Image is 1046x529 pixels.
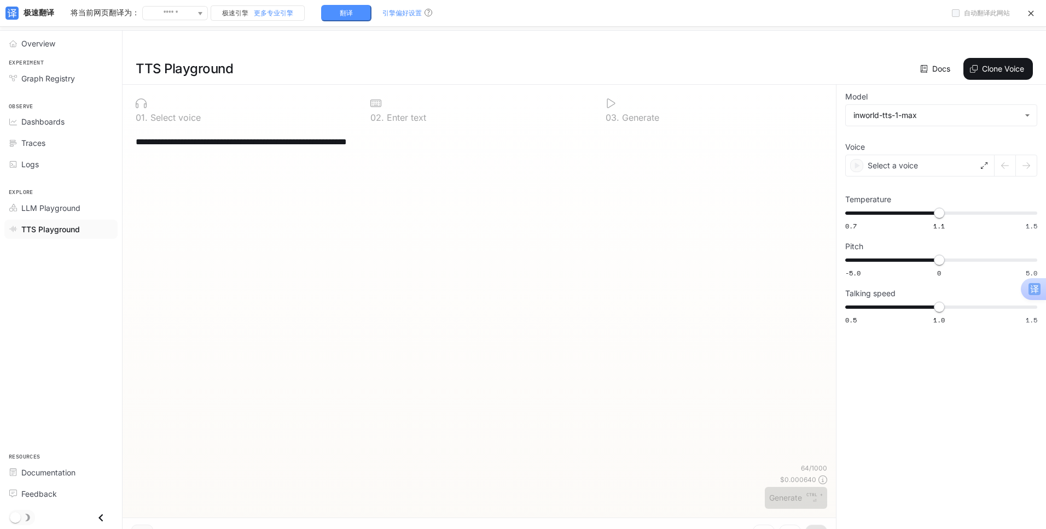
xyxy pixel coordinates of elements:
p: Select a voice [868,160,918,171]
p: Enter text [384,113,426,122]
span: Dark mode toggle [10,511,21,523]
a: Traces [4,133,118,152]
p: $ 0.000640 [780,475,816,484]
span: TTS Playground [21,224,80,235]
a: Documentation [4,463,118,482]
span: 0.7 [845,221,857,231]
span: Documentation [21,467,75,478]
span: 0.5 [845,315,857,325]
span: 5.0 [1026,268,1037,278]
a: TTS Playground [4,220,118,239]
p: Generate [619,113,659,122]
p: Pitch [845,243,863,250]
span: 1.0 [933,315,945,325]
p: Temperature [845,196,891,203]
span: Logs [21,158,39,170]
p: Model [845,93,868,101]
span: Graph Registry [21,73,75,84]
span: 1.5 [1026,315,1037,325]
a: Docs [918,58,955,80]
span: 1.1 [933,221,945,231]
span: Overview [21,38,55,49]
p: 0 2 . [370,113,384,122]
span: 0 [937,268,941,278]
span: Traces [21,137,45,149]
button: Clone Voice [963,58,1033,80]
p: 64 / 1000 [801,463,827,473]
a: LLM Playground [4,198,118,218]
span: -5.0 [845,268,861,278]
a: Graph Registry [4,69,118,88]
p: Select voice [148,113,201,122]
p: Talking speed [845,290,896,297]
a: Logs [4,155,118,174]
a: Overview [4,34,118,53]
button: Close drawer [89,507,113,529]
span: 1.5 [1026,221,1037,231]
a: Feedback [4,484,118,503]
h1: TTS Playground [136,58,233,80]
span: Dashboards [21,116,65,127]
a: Dashboards [4,112,118,131]
span: LLM Playground [21,202,80,214]
p: 0 1 . [136,113,148,122]
div: inworld-tts-1-max [846,105,1037,126]
p: Voice [845,143,865,151]
span: Feedback [21,488,57,499]
p: 0 3 . [606,113,619,122]
div: inworld-tts-1-max [853,110,1019,121]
